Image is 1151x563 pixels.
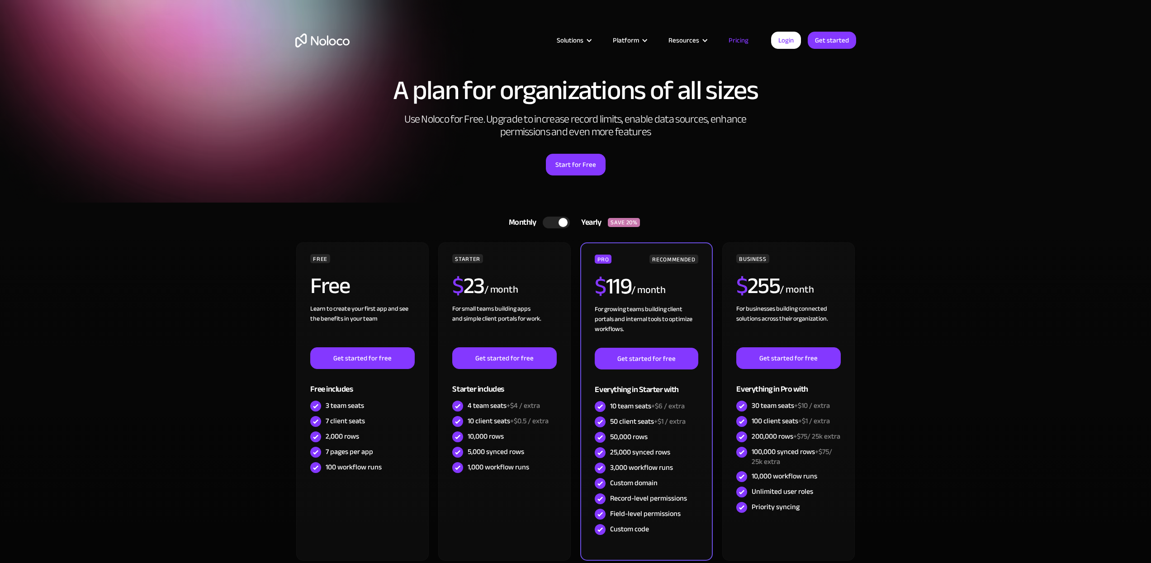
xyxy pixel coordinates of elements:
[452,347,556,369] a: Get started for free
[295,77,856,104] h1: A plan for organizations of all sizes
[295,33,350,47] a: home
[610,493,687,503] div: Record-level permissions
[608,218,640,227] div: SAVE 20%
[545,34,602,46] div: Solutions
[610,524,649,534] div: Custom code
[595,369,698,399] div: Everything in Starter with
[752,401,830,411] div: 30 team seats
[610,463,673,473] div: 3,000 workflow runs
[310,347,414,369] a: Get started for free
[595,348,698,369] a: Get started for free
[497,216,543,229] div: Monthly
[610,509,681,519] div: Field-level permissions
[326,401,364,411] div: 3 team seats
[794,399,830,412] span: +$10 / extra
[610,432,648,442] div: 50,000 rows
[793,430,840,443] span: +$75/ 25k extra
[613,34,639,46] div: Platform
[631,283,665,298] div: / month
[668,34,699,46] div: Resources
[310,254,330,263] div: FREE
[468,462,529,472] div: 1,000 workflow runs
[452,369,556,398] div: Starter includes
[780,283,814,297] div: / month
[752,487,813,497] div: Unlimited user roles
[468,401,540,411] div: 4 team seats
[657,34,717,46] div: Resources
[395,113,757,138] h2: Use Noloco for Free. Upgrade to increase record limits, enable data sources, enhance permissions ...
[752,431,840,441] div: 200,000 rows
[736,265,748,307] span: $
[736,274,780,297] h2: 255
[484,283,518,297] div: / month
[326,447,373,457] div: 7 pages per app
[507,399,540,412] span: +$4 / extra
[326,431,359,441] div: 2,000 rows
[310,304,414,347] div: Learn to create your first app and see the benefits in your team ‍
[736,347,840,369] a: Get started for free
[326,416,365,426] div: 7 client seats
[752,447,840,467] div: 100,000 synced rows
[310,274,350,297] h2: Free
[557,34,583,46] div: Solutions
[595,255,611,264] div: PRO
[736,304,840,347] div: For businesses building connected solutions across their organization. ‍
[610,416,686,426] div: 50 client seats
[452,254,483,263] div: STARTER
[452,274,484,297] h2: 23
[595,304,698,348] div: For growing teams building client portals and internal tools to optimize workflows.
[602,34,657,46] div: Platform
[610,401,685,411] div: 10 team seats
[808,32,856,49] a: Get started
[610,478,658,488] div: Custom domain
[736,254,769,263] div: BUSINESS
[468,447,524,457] div: 5,000 synced rows
[752,502,800,512] div: Priority syncing
[798,414,830,428] span: +$1 / extra
[654,415,686,428] span: +$1 / extra
[752,416,830,426] div: 100 client seats
[595,265,606,308] span: $
[468,431,504,441] div: 10,000 rows
[510,414,549,428] span: +$0.5 / extra
[570,216,608,229] div: Yearly
[610,447,670,457] div: 25,000 synced rows
[326,462,382,472] div: 100 workflow runs
[752,471,817,481] div: 10,000 workflow runs
[736,369,840,398] div: Everything in Pro with
[452,304,556,347] div: For small teams building apps and simple client portals for work. ‍
[546,154,606,175] a: Start for Free
[651,399,685,413] span: +$6 / extra
[771,32,801,49] a: Login
[595,275,631,298] h2: 119
[717,34,760,46] a: Pricing
[468,416,549,426] div: 10 client seats
[649,255,698,264] div: RECOMMENDED
[310,369,414,398] div: Free includes
[452,265,464,307] span: $
[752,445,832,468] span: +$75/ 25k extra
